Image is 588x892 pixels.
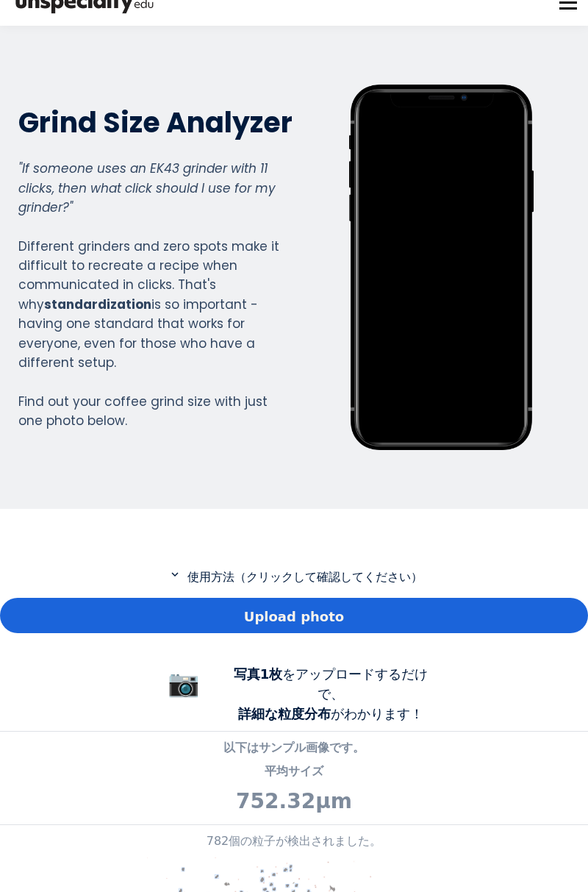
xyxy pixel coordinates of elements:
[44,296,151,313] strong: standardization
[18,159,293,430] div: Different grinders and zero spots make it difficult to recreate a recipe when communicated in cli...
[238,706,331,721] b: 詳細な粒度分布
[244,607,344,627] span: Upload photo
[220,664,441,724] div: をアップロードするだけで、 がわかります！
[168,668,200,698] span: 📷
[18,104,293,140] h2: Grind Size Analyzer
[234,666,283,682] b: 写真1枚
[166,568,184,581] mat-icon: expand_more
[18,160,276,216] em: "If someone uses an EK43 grinder with 11 clicks, then what click should I use for my grinder?"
